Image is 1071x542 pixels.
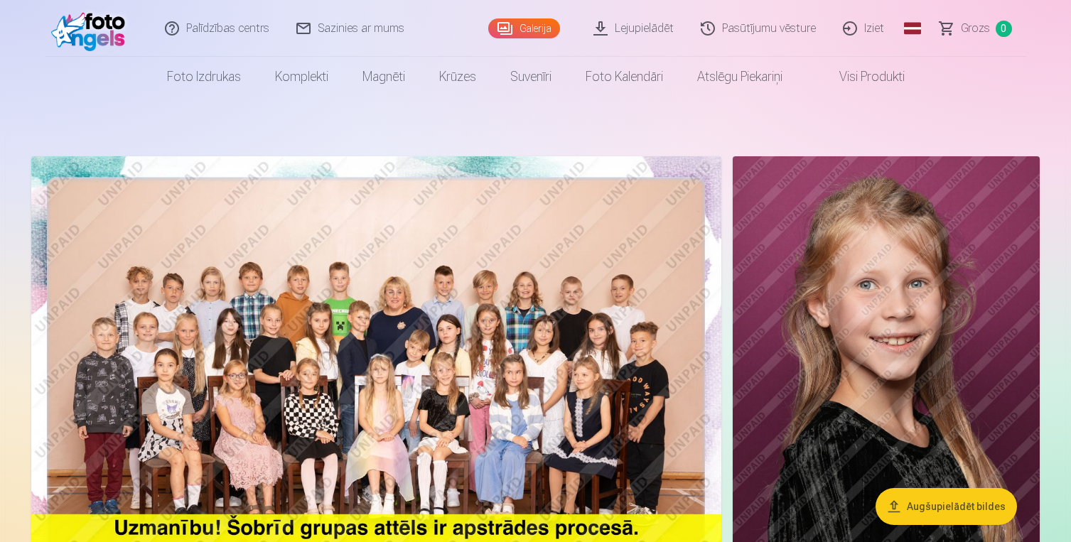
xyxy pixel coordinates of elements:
[488,18,560,38] a: Galerija
[422,57,493,97] a: Krūzes
[961,20,990,37] span: Grozs
[258,57,345,97] a: Komplekti
[150,57,258,97] a: Foto izdrukas
[569,57,680,97] a: Foto kalendāri
[493,57,569,97] a: Suvenīri
[800,57,922,97] a: Visi produkti
[996,21,1012,37] span: 0
[680,57,800,97] a: Atslēgu piekariņi
[51,6,133,51] img: /fa1
[876,488,1017,525] button: Augšupielādēt bildes
[345,57,422,97] a: Magnēti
